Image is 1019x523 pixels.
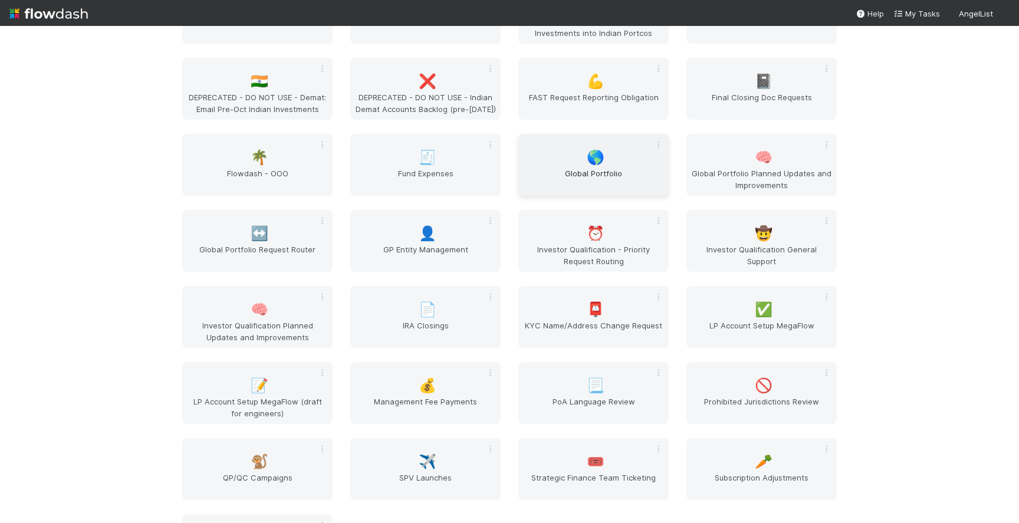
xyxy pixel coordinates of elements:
[691,91,832,115] span: Final Closing Doc Requests
[587,74,604,89] span: 💪
[518,438,669,500] a: 🎟️Strategic Finance Team Ticketing
[518,58,669,120] a: 💪FAST Request Reporting Obligation
[518,286,669,348] a: 📮KYC Name/Address Change Request
[9,4,88,24] img: logo-inverted-e16ddd16eac7371096b0.svg
[419,302,436,317] span: 📄
[518,134,669,196] a: 🌎Global Portfolio
[998,8,1010,20] img: avatar_e0ab5a02-4425-4644-8eca-231d5bcccdf4.png
[251,226,268,241] span: ↔️
[686,438,837,500] a: 🥕Subscription Adjustments
[523,15,664,39] span: Demat Review: Post-[DATE] Investments into Indian Portcos
[523,91,664,115] span: FAST Request Reporting Obligation
[755,226,773,241] span: 🤠
[893,9,940,18] span: My Tasks
[691,472,832,495] span: Subscription Adjustments
[187,396,328,419] span: LP Account Setup MegaFlow (draft for engineers)
[182,286,333,348] a: 🧠Investor Qualification Planned Updates and Improvements
[355,91,496,115] span: DEPRECATED - DO NOT USE - Indian Demat Accounts Backlog (pre-[DATE])
[691,396,832,419] span: Prohibited Jurisdictions Review
[350,362,501,424] a: 💰Management Fee Payments
[419,226,436,241] span: 👤
[755,454,773,469] span: 🥕
[251,302,268,317] span: 🧠
[251,378,268,393] span: 📝
[755,302,773,317] span: ✅
[523,167,664,191] span: Global Portfolio
[587,150,604,165] span: 🌎
[419,454,436,469] span: ✈️
[523,396,664,419] span: PoA Language Review
[587,378,604,393] span: 📃
[691,320,832,343] span: LP Account Setup MegaFlow
[686,286,837,348] a: ✅LP Account Setup MegaFlow
[959,9,993,18] span: AngelList
[755,74,773,89] span: 📓
[755,378,773,393] span: 🚫
[187,320,328,343] span: Investor Qualification Planned Updates and Improvements
[350,438,501,500] a: ✈️SPV Launches
[350,286,501,348] a: 📄IRA Closings
[523,244,664,267] span: Investor Qualification - Priority Request Routing
[355,167,496,191] span: Fund Expenses
[182,58,333,120] a: 🇮🇳DEPRECATED - DO NOT USE - Demat: Email Pre-Oct Indian Investments
[686,58,837,120] a: 📓Final Closing Doc Requests
[523,320,664,343] span: KYC Name/Address Change Request
[187,472,328,495] span: QP/QC Campaigns
[182,210,333,272] a: ↔️Global Portfolio Request Router
[419,74,436,89] span: ❌
[419,378,436,393] span: 💰
[518,362,669,424] a: 📃PoA Language Review
[686,362,837,424] a: 🚫Prohibited Jurisdictions Review
[686,210,837,272] a: 🤠Investor Qualification General Support
[355,472,496,495] span: SPV Launches
[691,15,832,39] span: Dematerialize Holdings
[187,167,328,191] span: Flowdash - OOO
[251,74,268,89] span: 🇮🇳
[587,226,604,241] span: ⏰
[856,8,884,19] div: Help
[518,210,669,272] a: ⏰Investor Qualification - Priority Request Routing
[523,472,664,495] span: Strategic Finance Team Ticketing
[187,244,328,267] span: Global Portfolio Request Router
[755,150,773,165] span: 🧠
[350,134,501,196] a: 🧾Fund Expenses
[355,244,496,267] span: GP Entity Management
[251,150,268,165] span: 🌴
[686,134,837,196] a: 🧠Global Portfolio Planned Updates and Improvements
[251,454,268,469] span: 🐒
[691,244,832,267] span: Investor Qualification General Support
[355,320,496,343] span: IRA Closings
[182,438,333,500] a: 🐒QP/QC Campaigns
[355,15,496,39] span: Demat Printing and Shipping Tracker
[182,362,333,424] a: 📝LP Account Setup MegaFlow (draft for engineers)
[182,134,333,196] a: 🌴Flowdash - OOO
[587,454,604,469] span: 🎟️
[187,15,328,39] span: CRYPTO Global Portfolio
[350,210,501,272] a: 👤GP Entity Management
[187,91,328,115] span: DEPRECATED - DO NOT USE - Demat: Email Pre-Oct Indian Investments
[691,167,832,191] span: Global Portfolio Planned Updates and Improvements
[893,8,940,19] a: My Tasks
[355,396,496,419] span: Management Fee Payments
[587,302,604,317] span: 📮
[419,150,436,165] span: 🧾
[350,58,501,120] a: ❌DEPRECATED - DO NOT USE - Indian Demat Accounts Backlog (pre-[DATE])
